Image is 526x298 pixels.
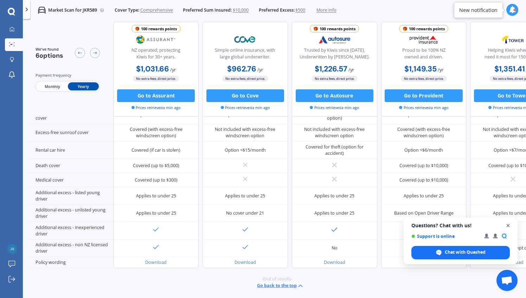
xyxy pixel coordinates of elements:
[314,210,354,216] div: Applies to under 25
[314,32,355,47] img: Autosure.webp
[136,210,176,216] div: Applies to under 25
[183,7,232,13] span: Preferred Sum Insured:
[135,177,178,183] div: Covered (up to $300)
[208,47,282,63] div: Simple online insurance, with large global underwriter.
[404,193,444,199] div: Applies to under 25
[118,126,194,139] div: Covered (with excess-free windscreen option)
[295,7,305,13] span: $500
[135,26,139,31] img: points
[28,173,113,187] div: Medical cover
[413,259,435,265] a: Download
[225,193,265,199] div: Applies to under 25
[386,47,461,63] div: Proud to be 100% NZ owned and driven.
[404,147,443,153] div: Option <$6/month
[312,76,358,82] span: No extra fees, direct price.
[315,64,347,74] b: $1,226.57
[7,244,17,254] img: 991c4b2a49fc58e6a5e612e14726339a
[262,276,293,282] span: -End of results-
[226,210,264,216] div: No cover under 21
[235,259,256,265] a: Download
[411,234,479,239] span: Support is online
[119,47,193,63] div: NZ operated; protecting Kiwis for 30+ years.
[404,64,437,74] b: $1,149.35
[131,104,181,110] span: Prices retrieved a min ago
[225,147,266,153] div: Option <$15/month
[399,177,448,183] div: Covered (up to $10,000)
[206,89,284,102] button: Go to Cove
[136,193,176,199] div: Applies to under 25
[257,66,263,72] span: / yr
[136,64,169,74] b: $1,031.66
[459,7,498,14] div: New notification
[259,7,295,13] span: Preferred Excess:
[28,124,113,142] div: Excess-free sunroof cover
[409,26,445,32] div: 100 rewards points
[233,7,249,13] span: $10,000
[117,89,195,102] button: Go to Assurant
[141,26,177,32] div: 100 rewards points
[28,222,113,240] div: Additional excess - inexperienced driver
[131,147,180,153] div: Covered (if car is stolen)
[221,104,270,110] span: Prices retrieved a min ago
[133,163,179,169] div: Covered (up to $5,000)
[332,245,338,251] div: No
[133,76,179,82] span: No extra fees, direct price.
[48,7,97,13] p: Market Scan for JKR589
[314,193,354,199] div: Applies to under 25
[399,104,448,110] span: Prices retrieved a min ago
[28,240,113,257] div: Additional excess - non NZ licensed driver
[36,72,100,78] div: Payment frequency
[399,163,448,169] div: Covered (up to $10,000)
[386,126,462,139] div: Covered (with excess-free windscreen option)
[28,187,113,205] div: Additional excess - listed young driver
[227,64,256,74] b: $962.76
[28,141,113,159] div: Rental car hire
[438,66,443,72] span: / yr
[316,7,336,13] span: More info
[348,66,354,72] span: / yr
[403,26,407,31] img: points
[296,89,373,102] button: Go to Autosure
[324,259,345,265] a: Download
[170,66,176,72] span: / yr
[135,32,177,47] img: Assurant.png
[502,259,524,265] a: Download
[28,159,113,173] div: Death cover
[411,223,510,228] span: Questions? Chat with us!
[394,210,454,216] div: Based on Open Driver Range
[28,257,113,268] div: Policy wording
[207,126,283,139] div: Not included with excess-free windscreen option
[38,6,46,14] img: car.f15378c7a67c060ca3f3.svg
[403,32,445,47] img: Provident.png
[296,126,372,139] div: Not included with excess-free windscreen option
[37,82,68,90] span: Monthly
[145,259,167,265] a: Download
[140,7,173,13] span: Comprehensive
[496,270,518,291] a: Open chat
[445,249,486,255] span: Chat with Quashed
[411,246,510,259] span: Chat with Quashed
[296,144,372,157] div: Covered for theft (option for accident)
[257,282,304,290] button: Go back to the top
[36,46,63,52] span: We've found
[36,51,63,60] span: 6 options
[401,76,447,82] span: No extra fees, direct price.
[28,205,113,222] div: Additional excess - unlisted young driver
[310,104,359,110] span: Prices retrieved a min ago
[314,26,318,31] img: points
[68,82,99,90] span: Yearly
[222,76,268,82] span: No extra fees, direct price.
[115,7,139,13] span: Cover Type:
[297,47,372,63] div: Trusted by Kiwis since [DATE]. Underwritten by [PERSON_NAME].
[385,89,462,102] button: Go to Provident
[320,26,355,32] div: 100 rewards points
[494,64,525,74] b: $1,351.41
[224,32,266,47] img: Cove.webp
